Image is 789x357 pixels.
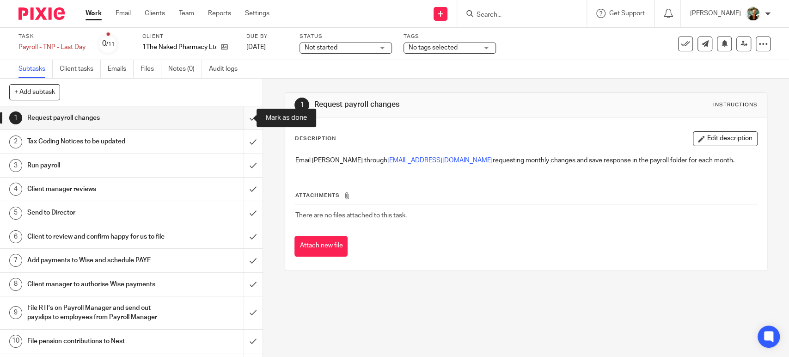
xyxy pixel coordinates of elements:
div: 7 [9,254,22,267]
p: Email [PERSON_NAME] through requesting monthly changes and save response in the payroll folder fo... [295,156,757,165]
div: 2 [9,135,22,148]
button: Edit description [693,131,758,146]
h1: Client manager reviews [27,182,165,196]
span: Attachments [295,193,339,198]
h1: Request payroll changes [314,100,546,110]
a: Audit logs [209,60,245,78]
img: Photo2.jpg [746,6,760,21]
h1: File pension contributions to Nest [27,334,165,348]
div: 10 [9,335,22,348]
span: Not started [305,44,337,51]
small: /11 [106,42,115,47]
h1: Tax Coding Notices to be updated [27,135,165,148]
div: 4 [9,183,22,196]
div: 1 [9,111,22,124]
button: Attach new file [294,236,348,257]
a: Work [86,9,102,18]
span: [DATE] [246,44,266,50]
label: Status [300,33,392,40]
button: + Add subtask [9,84,60,100]
a: Files [141,60,161,78]
div: 0 [102,38,115,49]
span: No tags selected [409,44,458,51]
div: 5 [9,207,22,220]
div: Instructions [713,101,758,109]
h1: Client manager to authorise Wise payments [27,277,165,291]
h1: Run payroll [27,159,165,172]
h1: Add payments to Wise and schedule PAYE [27,253,165,267]
a: Email [116,9,131,18]
div: 8 [9,278,22,291]
a: [EMAIL_ADDRESS][DOMAIN_NAME] [387,157,492,164]
div: Payroll - TNP - Last Day [18,43,86,52]
h1: File RTI's on Payroll Manager and send out payslips to employees from Payroll Manager [27,301,165,325]
span: There are no files attached to this task. [295,212,406,219]
h1: Client to review and confirm happy for us to file [27,230,165,244]
label: Tags [404,33,496,40]
a: Reports [208,9,231,18]
a: Subtasks [18,60,53,78]
div: 9 [9,306,22,319]
p: 1The Naked Pharmacy Ltd [142,43,216,52]
label: Task [18,33,86,40]
img: Pixie [18,7,65,20]
label: Due by [246,33,288,40]
div: 1 [294,98,309,112]
p: Description [294,135,336,142]
p: [PERSON_NAME] [690,9,741,18]
input: Search [476,11,559,19]
div: 3 [9,159,22,172]
a: Team [179,9,194,18]
a: Client tasks [60,60,101,78]
a: Emails [108,60,134,78]
div: 6 [9,230,22,243]
span: Get Support [609,10,645,17]
a: Notes (0) [168,60,202,78]
a: Clients [145,9,165,18]
a: Settings [245,9,269,18]
h1: Send to Director [27,206,165,220]
h1: Request payroll changes [27,111,165,125]
label: Client [142,33,235,40]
